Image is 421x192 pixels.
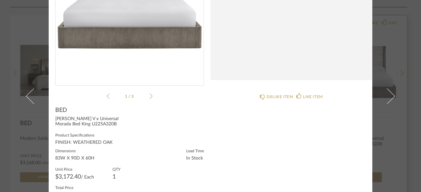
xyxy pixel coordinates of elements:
label: Product Specifications [55,132,204,138]
div: 1 [112,174,120,180]
div: LIKE ITEM [303,94,323,100]
div: In Stock [186,156,204,161]
span: $3,172.40 [55,174,81,180]
span: BED [55,107,67,114]
div: 83W X 90D X 60H [55,156,94,161]
div: DISLIKE ITEM [266,94,293,100]
div: [PERSON_NAME] V x Universal Morada Bed King U225A320B [55,117,204,127]
label: Unit Price [55,166,94,172]
span: / Each [81,175,94,180]
span: / [128,95,131,98]
label: Dimensions [55,148,94,153]
div: FINISH: WEATHERED OAK [55,140,204,145]
label: QTY [112,166,120,172]
label: Lead Time [186,148,204,153]
span: 1 [125,95,128,98]
span: 3 [131,95,135,98]
label: Total Price [55,185,91,190]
